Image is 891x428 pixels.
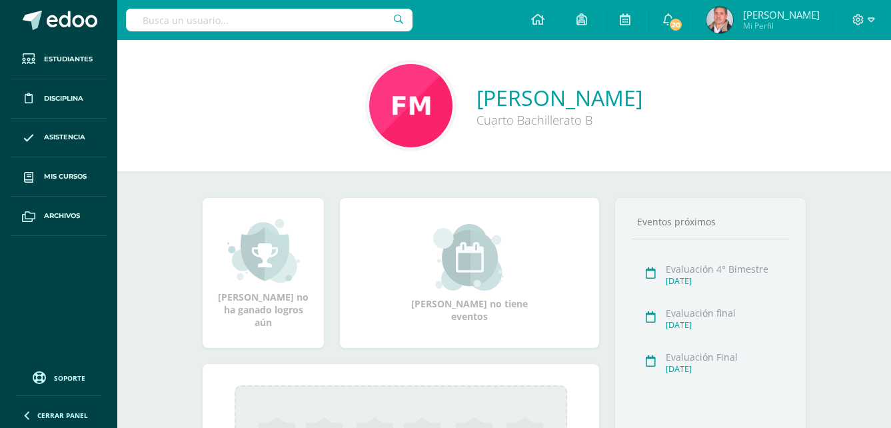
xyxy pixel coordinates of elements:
[16,368,101,386] a: Soporte
[666,319,785,331] div: [DATE]
[666,351,785,363] div: Evaluación Final
[44,211,80,221] span: Archivos
[403,224,536,323] div: [PERSON_NAME] no tiene eventos
[54,373,85,383] span: Soporte
[743,8,820,21] span: [PERSON_NAME]
[44,132,85,143] span: Asistencia
[44,54,93,65] span: Estudiantes
[743,20,820,31] span: Mi Perfil
[37,411,88,420] span: Cerrar panel
[11,40,107,79] a: Estudiantes
[216,217,311,329] div: [PERSON_NAME] no ha ganado logros aún
[369,64,452,147] img: 9d91d87f74e9662e7e1307d6a27f2971.png
[11,157,107,197] a: Mis cursos
[666,363,785,375] div: [DATE]
[11,79,107,119] a: Disciplina
[632,215,789,228] div: Eventos próximos
[11,197,107,236] a: Archivos
[666,263,785,275] div: Evaluación 4° Bimestre
[666,275,785,287] div: [DATE]
[668,17,683,32] span: 20
[44,93,83,104] span: Disciplina
[476,83,642,112] a: [PERSON_NAME]
[227,217,300,284] img: achievement_small.png
[11,119,107,158] a: Asistencia
[476,112,642,128] div: Cuarto Bachillerato B
[433,224,506,291] img: event_small.png
[666,307,785,319] div: Evaluación final
[706,7,733,33] img: c96a423fd71b76c16867657e46671b28.png
[44,171,87,182] span: Mis cursos
[126,9,413,31] input: Busca un usuario...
